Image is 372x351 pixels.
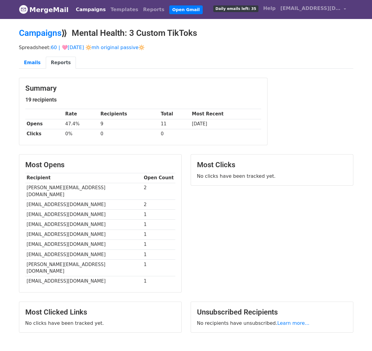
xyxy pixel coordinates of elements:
[25,183,142,200] td: [PERSON_NAME][EMAIL_ADDRESS][DOMAIN_NAME]
[19,44,353,51] p: Spreadsheet:
[142,230,175,240] td: 1
[25,308,175,317] h3: Most Clicked Links
[25,276,142,286] td: [EMAIL_ADDRESS][DOMAIN_NAME]
[25,230,142,240] td: [EMAIL_ADDRESS][DOMAIN_NAME]
[19,5,28,14] img: MergeMail logo
[261,2,278,14] a: Help
[342,322,372,351] iframe: Chat Widget
[142,183,175,200] td: 2
[169,5,203,14] a: Open Gmail
[25,210,142,220] td: [EMAIL_ADDRESS][DOMAIN_NAME]
[280,5,341,12] span: [EMAIL_ADDRESS][DOMAIN_NAME]
[64,129,99,139] td: 0%
[25,320,175,326] p: No clicks have been tracked yet.
[64,109,99,119] th: Rate
[142,249,175,259] td: 1
[190,109,261,119] th: Most Recent
[25,200,142,210] td: [EMAIL_ADDRESS][DOMAIN_NAME]
[25,220,142,230] td: [EMAIL_ADDRESS][DOMAIN_NAME]
[142,173,175,183] th: Open Count
[99,129,159,139] td: 0
[25,96,261,103] h5: 19 recipients
[142,240,175,249] td: 1
[213,5,258,12] span: Daily emails left: 35
[159,119,190,129] td: 11
[19,3,69,16] a: MergeMail
[51,45,145,50] a: 60 | 🩷[DATE] 🔆mh original passive🔆
[142,276,175,286] td: 1
[142,259,175,276] td: 1
[46,57,76,69] a: Reports
[25,259,142,276] td: [PERSON_NAME][EMAIL_ADDRESS][DOMAIN_NAME]
[108,4,141,16] a: Templates
[25,173,142,183] th: Recipient
[99,109,159,119] th: Recipients
[25,249,142,259] td: [EMAIL_ADDRESS][DOMAIN_NAME]
[25,119,64,129] th: Opens
[142,210,175,220] td: 1
[142,220,175,230] td: 1
[277,320,310,326] a: Learn more...
[19,28,353,38] h2: ⟫ Mental Health: 3 Custom TikToks
[25,129,64,139] th: Clicks
[25,84,261,93] h3: Summary
[64,119,99,129] td: 47.4%
[197,308,347,317] h3: Unsubscribed Recipients
[197,320,347,326] p: No recipients have unsubscribed.
[278,2,349,17] a: [EMAIL_ADDRESS][DOMAIN_NAME]
[141,4,167,16] a: Reports
[159,109,190,119] th: Total
[19,28,61,38] a: Campaigns
[197,173,347,179] p: No clicks have been tracked yet.
[19,57,46,69] a: Emails
[25,240,142,249] td: [EMAIL_ADDRESS][DOMAIN_NAME]
[73,4,108,16] a: Campaigns
[197,161,347,169] h3: Most Clicks
[190,119,261,129] td: [DATE]
[211,2,261,14] a: Daily emails left: 35
[99,119,159,129] td: 9
[159,129,190,139] td: 0
[25,161,175,169] h3: Most Opens
[142,200,175,210] td: 2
